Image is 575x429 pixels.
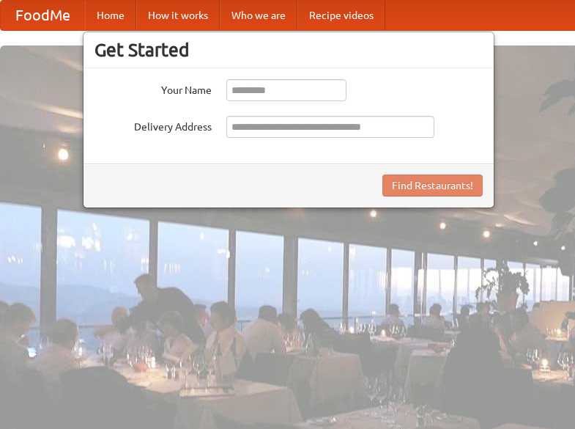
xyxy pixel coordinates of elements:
[94,116,212,134] label: Delivery Address
[1,1,85,30] a: FoodMe
[220,1,297,30] a: Who we are
[297,1,385,30] a: Recipe videos
[94,79,212,98] label: Your Name
[136,1,220,30] a: How it works
[85,1,136,30] a: Home
[94,39,483,61] h3: Get Started
[382,175,483,197] button: Find Restaurants!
